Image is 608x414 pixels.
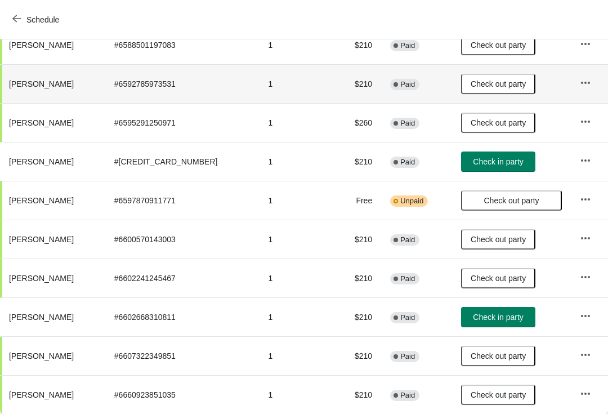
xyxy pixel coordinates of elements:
td: 1 [260,25,328,64]
td: 1 [260,181,328,220]
td: # 6592785973531 [105,64,260,103]
td: Free [328,181,381,220]
button: Check in party [461,152,535,172]
span: [PERSON_NAME] [9,157,74,166]
td: 1 [260,375,328,414]
button: Check out party [461,113,535,133]
span: [PERSON_NAME] [9,118,74,127]
span: Check out party [471,235,526,244]
td: # 6595291250971 [105,103,260,142]
td: # 6600570143003 [105,220,260,259]
span: [PERSON_NAME] [9,196,74,205]
span: [PERSON_NAME] [9,351,74,360]
span: [PERSON_NAME] [9,41,74,50]
button: Check out party [461,35,535,55]
span: Paid [400,352,415,361]
span: [PERSON_NAME] [9,235,74,244]
span: Check out party [471,118,526,127]
span: Paid [400,119,415,128]
span: Check out party [471,390,526,399]
span: Check out party [471,274,526,283]
td: # 6607322349851 [105,336,260,375]
span: Check out party [484,196,539,205]
span: Check out party [471,41,526,50]
td: 1 [260,103,328,142]
td: $210 [328,142,381,181]
td: $210 [328,259,381,297]
td: 1 [260,142,328,181]
td: $210 [328,297,381,336]
td: 1 [260,64,328,103]
span: Check out party [471,79,526,88]
span: [PERSON_NAME] [9,390,74,399]
td: $210 [328,375,381,414]
td: # 6597870911771 [105,181,260,220]
td: # 6602668310811 [105,297,260,336]
button: Check out party [461,385,535,405]
span: Paid [400,313,415,322]
span: Paid [400,158,415,167]
button: Check out party [461,268,535,288]
span: [PERSON_NAME] [9,274,74,283]
button: Schedule [6,10,68,30]
td: $210 [328,64,381,103]
span: Schedule [26,15,59,24]
span: Paid [400,391,415,400]
td: $210 [328,220,381,259]
span: [PERSON_NAME] [9,313,74,322]
td: # 6588501197083 [105,25,260,64]
td: $210 [328,25,381,64]
span: Paid [400,274,415,283]
span: Unpaid [400,197,423,206]
span: Check in party [473,157,523,166]
span: Check in party [473,313,523,322]
button: Check out party [461,74,535,94]
td: 1 [260,336,328,375]
span: Paid [400,235,415,244]
td: 1 [260,259,328,297]
button: Check out party [461,346,535,366]
span: Paid [400,80,415,89]
button: Check out party [461,190,562,211]
td: $210 [328,336,381,375]
td: $260 [328,103,381,142]
span: [PERSON_NAME] [9,79,74,88]
span: Check out party [471,351,526,360]
button: Check out party [461,229,535,250]
button: Check in party [461,307,535,327]
td: # [CREDIT_CARD_NUMBER] [105,142,260,181]
td: 1 [260,297,328,336]
td: # 6660923851035 [105,375,260,414]
td: 1 [260,220,328,259]
span: Paid [400,41,415,50]
td: # 6602241245467 [105,259,260,297]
